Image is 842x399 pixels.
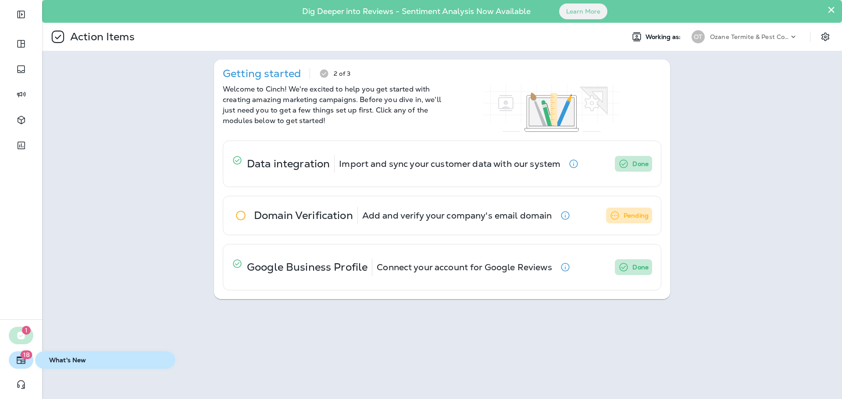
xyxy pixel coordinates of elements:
span: 18 [21,350,32,359]
button: Settings [817,29,833,45]
p: Pending [624,210,649,221]
p: Connect your account for Google Reviews [377,264,552,271]
button: Expand Sidebar [9,6,33,23]
p: Google Business Profile [247,264,367,271]
span: Working as: [646,33,683,41]
p: 2 of 3 [334,70,350,77]
p: Getting started [223,70,301,77]
p: Domain Verification [254,212,353,219]
button: Learn More [559,4,607,19]
p: Ozane Termite & Pest Control [710,33,789,40]
p: Dig Deeper into Reviews - Sentiment Analysis Now Available [277,10,556,13]
p: Done [632,262,649,272]
button: Close [827,3,835,17]
p: Import and sync your customer data with our system [339,160,560,167]
span: 1 [22,326,31,335]
p: Data integration [247,160,330,167]
p: Add and verify your company's email domain [362,212,552,219]
div: OT [692,30,705,43]
p: Welcome to Cinch! We're excited to help you get started with creating amazing marketing campaigns... [223,84,442,126]
p: Done [632,159,649,169]
span: What's New [39,357,172,364]
p: Action Items [67,30,135,43]
button: What's New [35,351,175,369]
